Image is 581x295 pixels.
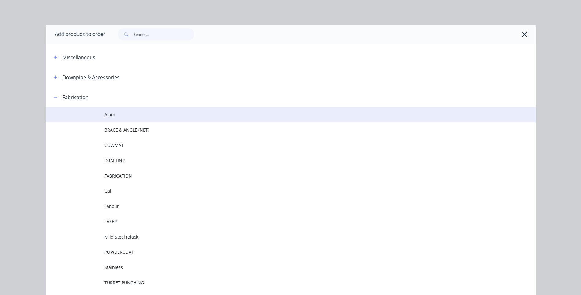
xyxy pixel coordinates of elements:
span: Gal [104,188,449,194]
span: TURRET PUNCHING [104,279,449,286]
div: Downpipe & Accessories [62,74,119,81]
div: Miscellaneous [62,54,95,61]
span: FABRICATION [104,173,449,179]
span: Stainless [104,264,449,270]
span: Alum [104,111,449,118]
span: DRAFTING [104,157,449,164]
div: Fabrication [62,94,89,101]
span: BRACE & ANGLE (NET) [104,127,449,133]
span: Mild Steel (Black) [104,234,449,240]
span: COWMAT [104,142,449,148]
input: Search... [134,28,194,40]
span: LASER [104,218,449,225]
span: POWDERCOAT [104,249,449,255]
span: Labour [104,203,449,209]
div: Add product to order [46,25,105,44]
